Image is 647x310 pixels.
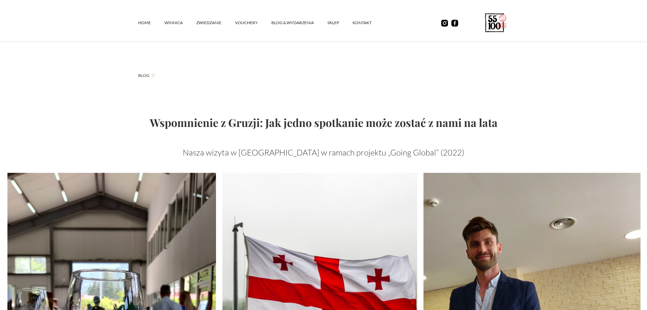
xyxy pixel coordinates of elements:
[353,13,385,33] a: kontakt
[138,117,509,128] h1: Wspomnienie z Gruzji: Jak jedno spotkanie może zostać z nami na lata
[138,13,164,33] a: Home
[235,13,271,33] a: vouchery
[196,13,235,33] a: ZWIEDZANIE
[138,147,509,158] p: Nasza wizyta w [GEOGRAPHIC_DATA] w ramach projektu „Going Global” (2022)
[271,13,327,33] a: Blog & Wydarzenia
[164,13,196,33] a: winnica
[327,13,353,33] a: SKLEP
[138,72,149,79] a: Blog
